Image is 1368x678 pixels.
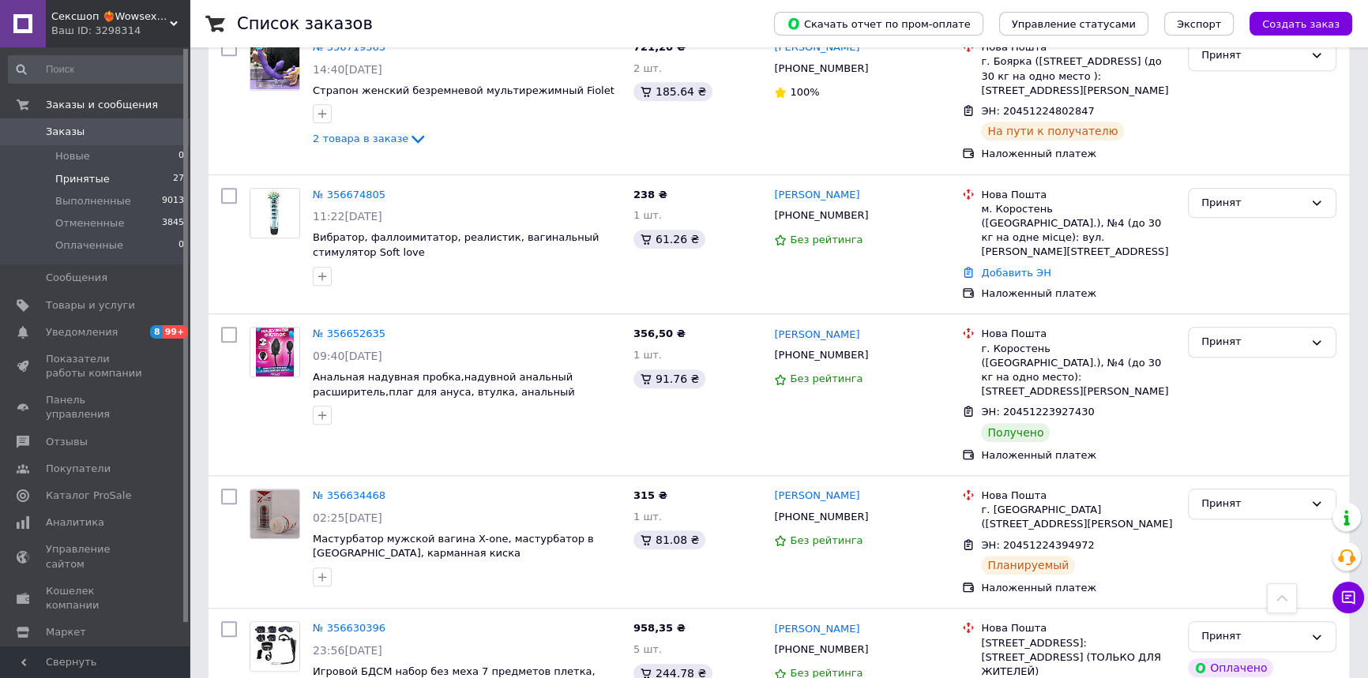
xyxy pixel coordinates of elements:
[1012,18,1136,30] span: Управление статусами
[771,58,871,79] div: [PHONE_NUMBER]
[313,533,594,560] a: Мастурбатор мужской вагина X-one, мастурбатор в [GEOGRAPHIC_DATA], карманная киска
[981,147,1175,161] div: Наложенный платеж
[981,122,1124,140] div: На пути к получателю
[46,271,107,285] span: Сообщения
[51,9,170,24] span: Сексшоп ❤️‍🔥Wowsextoys❤️‍🔥
[981,406,1094,418] span: ЭН: 20451223927430
[771,205,871,226] div: [PHONE_NUMBER]
[633,209,662,221] span: 1 шт.
[173,172,184,186] span: 27
[790,234,863,245] span: Без рейтинга
[237,14,373,33] h1: Список заказов
[981,188,1175,202] div: Нова Пошта
[981,503,1175,531] div: г. [GEOGRAPHIC_DATA] ([STREET_ADDRESS][PERSON_NAME]
[55,216,124,230] span: Отмененные
[1201,496,1304,512] div: Принят
[313,350,382,362] span: 09:40[DATE]
[790,534,863,546] span: Без рейтинга
[981,342,1175,399] div: г. Коростень ([GEOGRAPHIC_DATA].), №4 (до 30 кг на одно место): [STREET_ADDRESS][PERSON_NAME]
[162,194,184,208] span: 9013
[633,530,705,549] div: 81.08 ₴
[981,202,1175,260] div: м. Коростень ([GEOGRAPHIC_DATA].), №4 (до 30 кг на одне місце): вул. [PERSON_NAME][STREET_ADDRESS]
[790,86,819,98] span: 100%
[250,621,300,672] a: Фото товару
[981,40,1175,54] div: Нова Пошта
[313,189,385,200] a: № 356674805
[633,230,705,249] div: 61.26 ₴
[981,621,1175,635] div: Нова Пошта
[981,423,1050,442] div: Получено
[790,373,863,384] span: Без рейтинга
[633,489,667,501] span: 315 ₴
[633,328,686,339] span: 356,50 ₴
[46,352,146,380] span: Показатели работы компании
[313,328,385,339] a: № 356652635
[313,371,575,412] a: Анальная надувная пробка,надувной анальный расширитель,плаг для ануса, втулка, анальный стимулятор
[981,287,1175,301] div: Наложенный платеж
[179,238,184,253] span: 0
[981,489,1175,503] div: Нова Пошта
[46,515,104,530] span: Аналитика
[981,267,1050,279] a: Добавить ЭН
[633,369,705,388] div: 91.76 ₴
[250,40,300,91] a: Фото товару
[1201,628,1304,645] div: Принят
[1234,17,1352,29] a: Создать заказ
[46,542,146,571] span: Управление сайтом
[313,210,382,223] span: 11:22[DATE]
[8,55,186,84] input: Поиск
[250,327,300,377] a: Фото товару
[771,507,871,527] div: [PHONE_NUMBER]
[1201,47,1304,64] div: Принят
[250,188,300,238] a: Фото товару
[633,511,662,523] span: 1 шт.
[981,327,1175,341] div: Нова Пошта
[633,622,686,634] span: 958,35 ₴
[313,511,382,524] span: 02:25[DATE]
[313,63,382,76] span: 14:40[DATE]
[46,325,118,339] span: Уведомления
[1177,18,1221,30] span: Экспорт
[787,17,971,31] span: Скачать отчет по пром-оплате
[46,462,111,476] span: Покупатели
[313,231,599,258] a: Вибратор, фаллоимитатор, реалистик, вагинальный стимулятор Soft love
[46,125,85,139] span: Заказы
[633,62,662,74] span: 2 шт.
[1201,334,1304,350] div: Принят
[256,328,293,376] img: Фото товару
[774,622,859,637] a: [PERSON_NAME]
[250,43,299,89] img: Фото товару
[313,133,408,144] span: 2 товара в заказе
[633,349,662,361] span: 1 шт.
[46,625,86,639] span: Маркет
[981,539,1094,551] span: ЭН: 20451224394972
[46,584,146,612] span: Кошелек компании
[1250,12,1352,36] button: Создать заказ
[55,238,123,253] span: Оплаченные
[250,622,299,671] img: Фото товару
[46,98,158,112] span: Заказы и сообщения
[313,489,385,501] a: № 356634468
[774,188,859,203] a: [PERSON_NAME]
[250,189,299,237] img: Фото товару
[1164,12,1234,36] button: Экспорт
[46,393,146,421] span: Панель управления
[55,149,90,163] span: Новые
[163,325,189,339] span: 99+
[55,194,131,208] span: Выполненные
[774,12,983,36] button: Скачать отчет по пром-оплате
[55,172,110,186] span: Принятые
[633,189,667,200] span: 238 ₴
[981,54,1175,98] div: г. Боярка ([STREET_ADDRESS] (до 30 кг на одно место ): [STREET_ADDRESS][PERSON_NAME]
[981,448,1175,463] div: Наложенный платеж
[46,489,131,503] span: Каталог ProSale
[1201,195,1304,212] div: Принят
[981,105,1094,117] span: ЭН: 20451224802847
[633,82,712,101] div: 185.64 ₴
[46,435,88,449] span: Отзывы
[774,328,859,343] a: [PERSON_NAME]
[313,84,614,96] a: Страпон женский безремневой мультирежимный Fiolet
[46,298,135,313] span: Товары и услуги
